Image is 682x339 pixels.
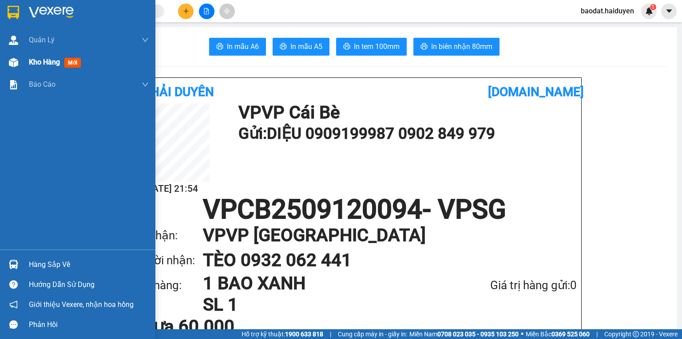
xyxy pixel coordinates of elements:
[199,4,214,19] button: file-add
[75,60,95,69] span: Chưa :
[203,294,443,315] h1: SL 1
[488,85,584,99] b: [DOMAIN_NAME]
[76,8,166,29] div: VP [GEOGRAPHIC_DATA]
[238,121,572,146] h1: Gửi: DIỆU 0909199987 0902 849 979
[633,331,639,337] span: copyright
[219,4,235,19] button: aim
[9,280,18,289] span: question-circle
[280,43,287,51] span: printer
[273,38,329,56] button: printerIn mẫu A5
[29,58,60,66] span: Kho hàng
[132,251,203,270] div: Người nhận:
[132,226,203,245] div: VP nhận:
[132,276,203,295] div: Tên hàng:
[29,318,149,331] div: Phản hồi
[76,40,166,52] div: 0932062441
[132,318,279,335] div: Chưa 60.000
[336,38,407,56] button: printerIn tem 100mm
[338,329,407,339] span: Cung cấp máy in - giấy in:
[650,4,656,10] sup: 1
[29,34,55,45] span: Quản Lý
[75,57,167,70] div: 60.000
[330,329,331,339] span: |
[290,41,322,52] span: In mẫu A5
[203,273,443,294] h1: 1 BAO XANH
[203,8,210,14] span: file-add
[8,8,21,18] span: Gửi:
[29,299,134,310] span: Giới thiệu Vexere, nhận hoa hồng
[9,36,18,45] img: warehouse-icon
[574,5,641,16] span: baodat.haiduyen
[661,4,677,19] button: caret-down
[521,332,523,336] span: ⚪️
[8,18,70,40] div: DIỆU 0909199987
[151,85,214,99] b: Hải Duyên
[203,223,559,248] h1: VP VP [GEOGRAPHIC_DATA]
[526,329,590,339] span: Miền Bắc
[9,80,18,89] img: solution-icon
[665,7,673,15] span: caret-down
[64,58,81,68] span: mới
[209,38,266,56] button: printerIn mẫu A6
[8,40,70,52] div: 0902849979
[183,8,189,14] span: plus
[409,329,519,339] span: Miền Nam
[431,41,492,52] span: In biên nhận 80mm
[29,278,149,291] div: Hướng dẫn sử dụng
[354,41,400,52] span: In tem 100mm
[437,331,519,338] strong: 0708 023 035 - 0935 103 250
[9,260,18,269] img: warehouse-icon
[178,4,194,19] button: plus
[9,300,18,309] span: notification
[216,43,223,51] span: printer
[551,331,590,338] strong: 0369 525 060
[29,79,56,90] span: Báo cáo
[142,36,149,44] span: down
[343,43,350,51] span: printer
[413,38,500,56] button: printerIn biên nhận 80mm
[9,58,18,67] img: warehouse-icon
[29,258,149,271] div: Hàng sắp về
[8,6,19,19] img: logo-vxr
[238,104,572,121] h1: VP VP Cái Bè
[285,331,323,338] strong: 1900 633 818
[132,182,210,196] h2: [DATE] 21:54
[8,8,70,18] div: VP Cái Bè
[645,7,653,15] img: icon-new-feature
[227,41,259,52] span: In mẫu A6
[596,329,598,339] span: |
[443,276,577,295] div: Giá trị hàng gửi: 0
[224,8,230,14] span: aim
[242,329,323,339] span: Hỗ trợ kỹ thuật:
[142,81,149,88] span: down
[76,8,97,18] span: Nhận:
[420,43,428,51] span: printer
[9,320,18,329] span: message
[651,4,654,10] span: 1
[132,196,577,223] h1: VPCB2509120094 - VPSG
[203,248,559,273] h1: TÈO 0932 062 441
[76,29,166,40] div: TÈO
